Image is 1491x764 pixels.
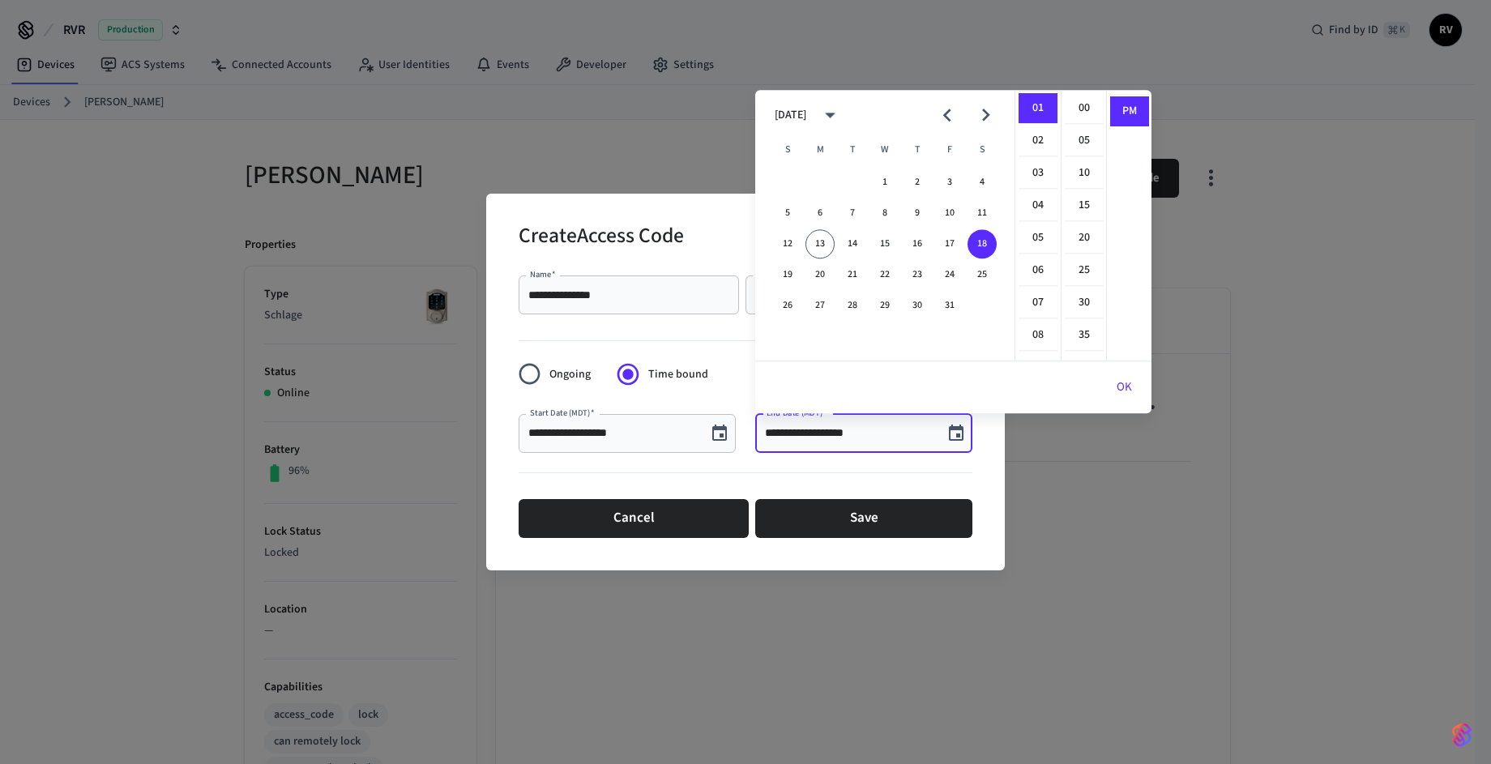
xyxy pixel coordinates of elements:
[838,229,867,258] button: 14
[773,134,802,166] span: Sunday
[968,198,997,228] button: 11
[1097,368,1151,407] button: OK
[870,229,899,258] button: 15
[1019,61,1057,92] li: 12 hours
[773,229,802,258] button: 12
[838,260,867,289] button: 21
[903,168,932,197] button: 2
[755,499,972,538] button: Save
[935,291,964,320] button: 31
[805,260,835,289] button: 20
[1019,93,1057,124] li: 1 hours
[1019,126,1057,156] li: 2 hours
[1019,190,1057,221] li: 4 hours
[1065,288,1104,318] li: 30 minutes
[1065,93,1104,124] li: 0 minutes
[870,134,899,166] span: Wednesday
[838,134,867,166] span: Tuesday
[773,260,802,289] button: 19
[1061,90,1106,361] ul: Select minutes
[1019,223,1057,254] li: 5 hours
[1019,255,1057,286] li: 6 hours
[935,168,964,197] button: 3
[1110,64,1149,95] li: AM
[968,168,997,197] button: 4
[1106,90,1151,361] ul: Select meridiem
[903,260,932,289] button: 23
[805,198,835,228] button: 6
[805,134,835,166] span: Monday
[928,96,966,134] button: Previous month
[1110,96,1149,126] li: PM
[838,291,867,320] button: 28
[903,198,932,228] button: 9
[903,134,932,166] span: Thursday
[519,213,684,262] h2: Create Access Code
[1065,190,1104,221] li: 15 minutes
[1452,722,1472,748] img: SeamLogoGradient.69752ec5.svg
[1019,158,1057,189] li: 3 hours
[773,291,802,320] button: 26
[903,229,932,258] button: 16
[870,198,899,228] button: 8
[1015,90,1061,361] ul: Select hours
[519,499,749,538] button: Cancel
[870,168,899,197] button: 1
[1065,126,1104,156] li: 5 minutes
[935,229,964,258] button: 17
[903,291,932,320] button: 30
[935,260,964,289] button: 24
[773,198,802,228] button: 5
[1019,320,1057,351] li: 8 hours
[703,417,736,450] button: Choose date, selected date is Oct 13, 2025
[870,291,899,320] button: 29
[648,366,708,383] span: Time bound
[838,198,867,228] button: 7
[968,229,997,258] button: 18
[1065,158,1104,189] li: 10 minutes
[968,134,997,166] span: Saturday
[1065,352,1104,383] li: 40 minutes
[775,107,806,124] div: [DATE]
[940,417,972,450] button: Choose date, selected date is Oct 18, 2025
[967,96,1005,134] button: Next month
[1065,223,1104,254] li: 20 minutes
[1019,288,1057,318] li: 7 hours
[1065,320,1104,351] li: 35 minutes
[767,407,827,419] label: End Date (MDT)
[530,407,595,419] label: Start Date (MDT)
[805,229,835,258] button: 13
[805,291,835,320] button: 27
[870,260,899,289] button: 22
[1065,255,1104,286] li: 25 minutes
[968,260,997,289] button: 25
[1019,352,1057,383] li: 9 hours
[935,198,964,228] button: 10
[549,366,591,383] span: Ongoing
[530,268,556,280] label: Name
[811,96,849,134] button: calendar view is open, switch to year view
[935,134,964,166] span: Friday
